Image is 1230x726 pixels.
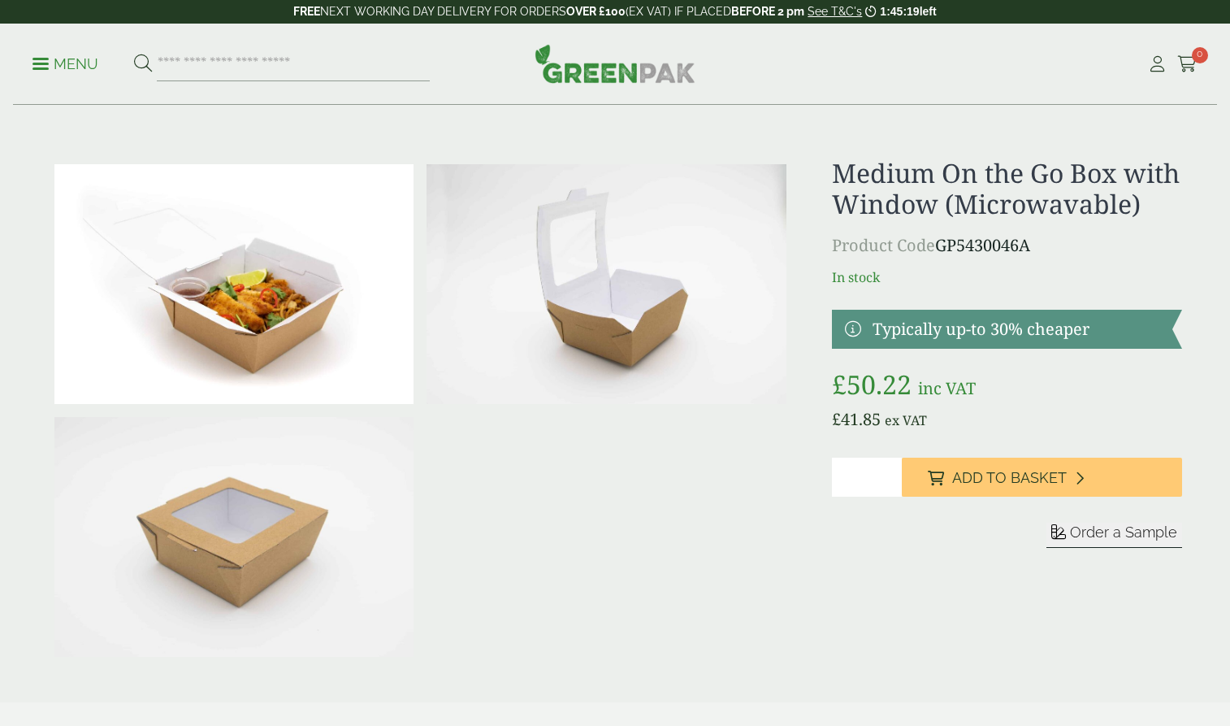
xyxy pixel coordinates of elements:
[566,5,626,18] strong: OVER £100
[832,234,935,256] span: Product Code
[832,158,1182,220] h1: Medium On the Go Box with Window (Microwavable)
[32,54,98,71] a: Menu
[32,54,98,74] p: Menu
[920,5,937,18] span: left
[832,408,841,430] span: £
[427,164,786,404] img: 11 MED Food To Go Win Open
[1046,523,1182,548] button: Order a Sample
[1192,47,1208,63] span: 0
[1070,524,1177,541] span: Order a Sample
[1177,52,1198,76] a: 0
[885,411,927,429] span: ex VAT
[731,5,804,18] strong: BEFORE 2 pm
[918,377,976,399] span: inc VAT
[880,5,919,18] span: 1:45:19
[54,164,414,404] img: 13 MED Food To Go Win Food
[832,367,847,402] span: £
[832,233,1182,258] p: GP5430046A
[832,267,1182,287] p: In stock
[832,408,881,430] bdi: 41.85
[54,417,414,657] img: 12 MED Food To Go Win Closed
[808,5,862,18] a: See T&C's
[952,469,1067,487] span: Add to Basket
[832,367,912,402] bdi: 50.22
[1147,56,1167,72] i: My Account
[1177,56,1198,72] i: Cart
[293,5,320,18] strong: FREE
[535,44,695,83] img: GreenPak Supplies
[902,458,1182,497] button: Add to Basket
